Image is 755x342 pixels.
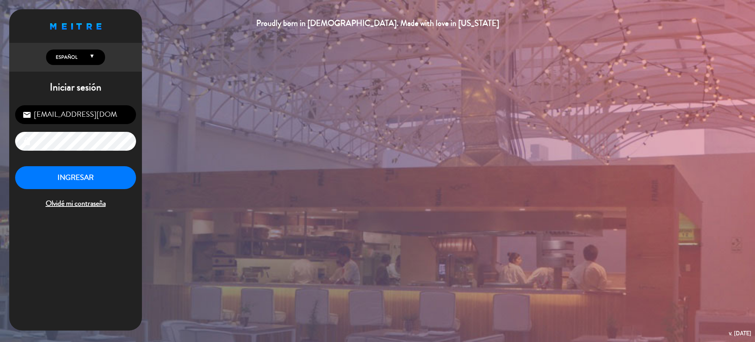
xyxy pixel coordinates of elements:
i: lock [22,137,31,146]
button: INGRESAR [15,166,136,189]
input: Correo Electrónico [15,105,136,124]
i: email [22,110,31,119]
h1: Iniciar sesión [9,81,142,94]
span: Español [54,54,77,61]
span: Olvidé mi contraseña [15,198,136,210]
div: v. [DATE] [729,328,751,338]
